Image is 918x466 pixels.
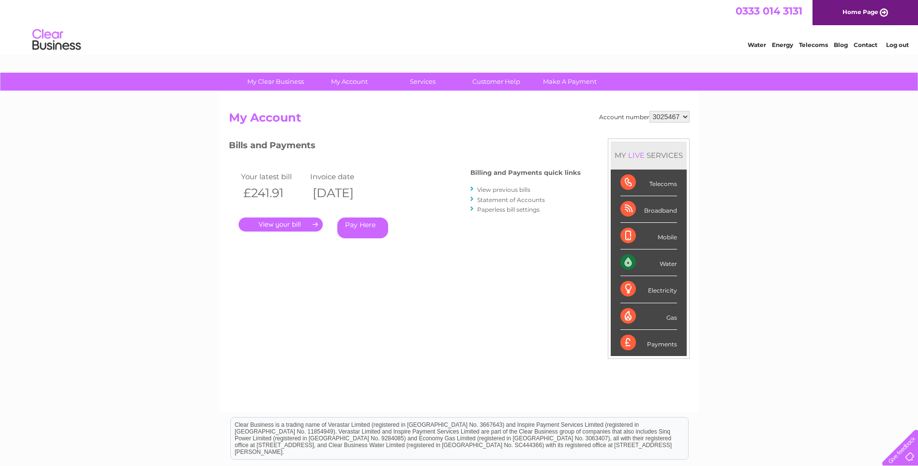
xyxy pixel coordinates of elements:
[620,196,677,223] div: Broadband
[620,276,677,303] div: Electricity
[736,5,802,17] a: 0333 014 3131
[834,41,848,48] a: Blog
[337,217,388,238] a: Pay Here
[383,73,463,91] a: Services
[599,111,690,123] div: Account number
[456,73,536,91] a: Customer Help
[308,170,377,183] td: Invoice date
[236,73,316,91] a: My Clear Business
[477,186,530,193] a: View previous bills
[748,41,766,48] a: Water
[229,111,690,129] h2: My Account
[620,303,677,330] div: Gas
[530,73,610,91] a: Make A Payment
[231,5,688,47] div: Clear Business is a trading name of Verastar Limited (registered in [GEOGRAPHIC_DATA] No. 3667643...
[772,41,793,48] a: Energy
[620,170,677,196] div: Telecoms
[626,151,647,160] div: LIVE
[799,41,828,48] a: Telecoms
[620,223,677,249] div: Mobile
[239,217,323,232] a: .
[229,139,581,155] h3: Bills and Payments
[886,41,909,48] a: Log out
[477,206,540,213] a: Paperless bill settings
[309,73,389,91] a: My Account
[620,249,677,276] div: Water
[239,170,308,183] td: Your latest bill
[611,141,687,169] div: MY SERVICES
[620,330,677,356] div: Payments
[477,196,545,203] a: Statement of Accounts
[854,41,877,48] a: Contact
[239,183,308,203] th: £241.91
[32,25,81,55] img: logo.png
[470,169,581,176] h4: Billing and Payments quick links
[308,183,377,203] th: [DATE]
